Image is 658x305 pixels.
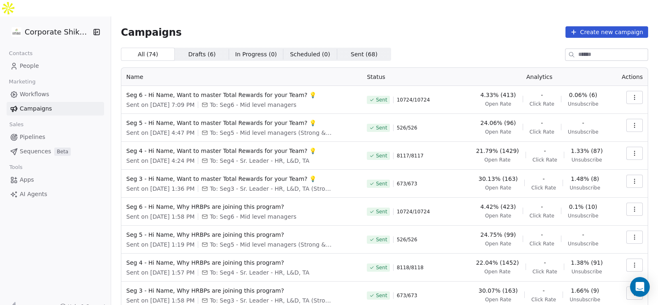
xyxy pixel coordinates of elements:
span: Sent [376,125,387,131]
span: - [543,175,545,183]
span: Sent on [DATE] 7:09 PM [126,101,195,109]
span: To: Seg6 - Mid level managers [210,213,296,221]
img: CorporateShiksha.png [12,27,21,37]
span: Click Rate [531,185,556,191]
span: Open Rate [484,157,511,163]
span: Unsubscribe [568,240,598,247]
span: Unsubscribe [568,213,598,219]
span: Sent on [DATE] 1:57 PM [126,268,195,277]
span: Sent [376,292,387,299]
span: AI Agents [20,190,47,199]
span: Click Rate [533,157,557,163]
span: 0.06% (6) [569,91,598,99]
a: SequencesBeta [7,145,104,158]
span: Unsubscribe [572,157,602,163]
th: Actions [614,68,648,86]
span: Sent on [DATE] 1:58 PM [126,213,195,221]
span: Seg 3 - Hi Name, Why HRBPs are joining this program? [126,287,357,295]
span: Open Rate [485,213,511,219]
span: 10724 / 10724 [397,97,430,103]
span: To: Seg5 - Mid level managers (Strong & Medium) [210,129,333,137]
span: Tools [6,161,26,173]
span: 10724 / 10724 [397,208,430,215]
span: Pipelines [20,133,45,141]
span: Sent on [DATE] 4:47 PM [126,129,195,137]
span: Sent [376,152,387,159]
span: Open Rate [485,240,511,247]
span: 8118 / 8118 [397,264,424,271]
span: To: Seg6 - Mid level managers [210,101,296,109]
span: To: Seg3 - Sr. Leader - HR, L&D, TA (Strong & Medium) [210,296,333,305]
span: Sent on [DATE] 1:19 PM [126,240,195,249]
span: Click Rate [530,101,554,107]
span: Seg 3 - Hi Name, Want to master Total Rewards for your Team? 💡 [126,175,357,183]
span: Unsubscribe [572,268,602,275]
span: Open Rate [485,129,511,135]
span: Contacts [5,47,36,60]
button: Create new campaign [565,26,648,38]
span: 1.38% (91) [571,259,603,267]
span: Unsubscribe [570,185,600,191]
span: Sent [376,97,387,103]
a: Workflows [7,88,104,101]
span: Seg 6 - Hi Name, Why HRBPs are joining this program? [126,203,357,211]
span: People [20,62,39,70]
span: 673 / 673 [397,292,417,299]
span: Seg 6 - Hi Name, Want to master Total Rewards for your Team? 💡 [126,91,357,99]
span: 8117 / 8117 [397,152,424,159]
span: - [544,259,546,267]
span: Corporate Shiksha [25,27,90,37]
span: - [541,231,543,239]
span: Drafts ( 6 ) [188,50,216,59]
span: Open Rate [485,101,511,107]
span: Seg 5 - Hi Name, Want to master Total Rewards for your Team? 💡 [126,119,357,127]
span: Workflows [20,90,49,99]
span: Click Rate [530,240,554,247]
span: Sent [376,264,387,271]
a: Campaigns [7,102,104,116]
span: Unsubscribe [570,296,600,303]
span: - [543,287,545,295]
span: Apps [20,176,34,184]
span: 24.75% (99) [480,231,516,239]
span: Campaigns [121,26,182,38]
span: Seg 4 - Hi Name, Why HRBPs are joining this program? [126,259,357,267]
span: Sent ( 68 ) [351,50,378,59]
span: 526 / 526 [397,125,417,131]
div: Open Intercom Messenger [630,277,650,297]
span: 30.07% (163) [479,287,518,295]
a: Pipelines [7,130,104,144]
span: Beta [54,148,71,156]
a: AI Agents [7,187,104,201]
span: Sent [376,180,387,187]
span: Click Rate [530,213,554,219]
span: Open Rate [485,296,511,303]
span: 673 / 673 [397,180,417,187]
th: Status [362,68,465,86]
span: Sequences [20,147,51,156]
span: - [544,147,546,155]
span: Click Rate [531,296,556,303]
span: 1.66% (9) [571,287,599,295]
button: Corporate Shiksha [10,25,88,39]
span: Open Rate [484,268,511,275]
span: Click Rate [530,129,554,135]
span: To: Seg3 - Sr. Leader - HR, L&D, TA (Strong & Medium) [210,185,333,193]
span: Click Rate [533,268,557,275]
span: In Progress ( 0 ) [235,50,277,59]
span: 24.06% (96) [480,119,516,127]
span: 0.1% (10) [569,203,598,211]
span: 21.79% (1429) [476,147,519,155]
span: 30.13% (163) [479,175,518,183]
span: 22.04% (1452) [476,259,519,267]
span: Seg 5 - Hi Name, Why HRBPs are joining this program? [126,231,357,239]
span: Sent [376,236,387,243]
span: 4.42% (423) [480,203,516,211]
span: To: Seg5 - Mid level managers (Strong & Medium) [210,240,333,249]
span: 1.48% (8) [571,175,599,183]
span: - [582,231,584,239]
span: 1.33% (87) [571,147,603,155]
th: Name [121,68,362,86]
span: - [582,119,584,127]
a: Apps [7,173,104,187]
